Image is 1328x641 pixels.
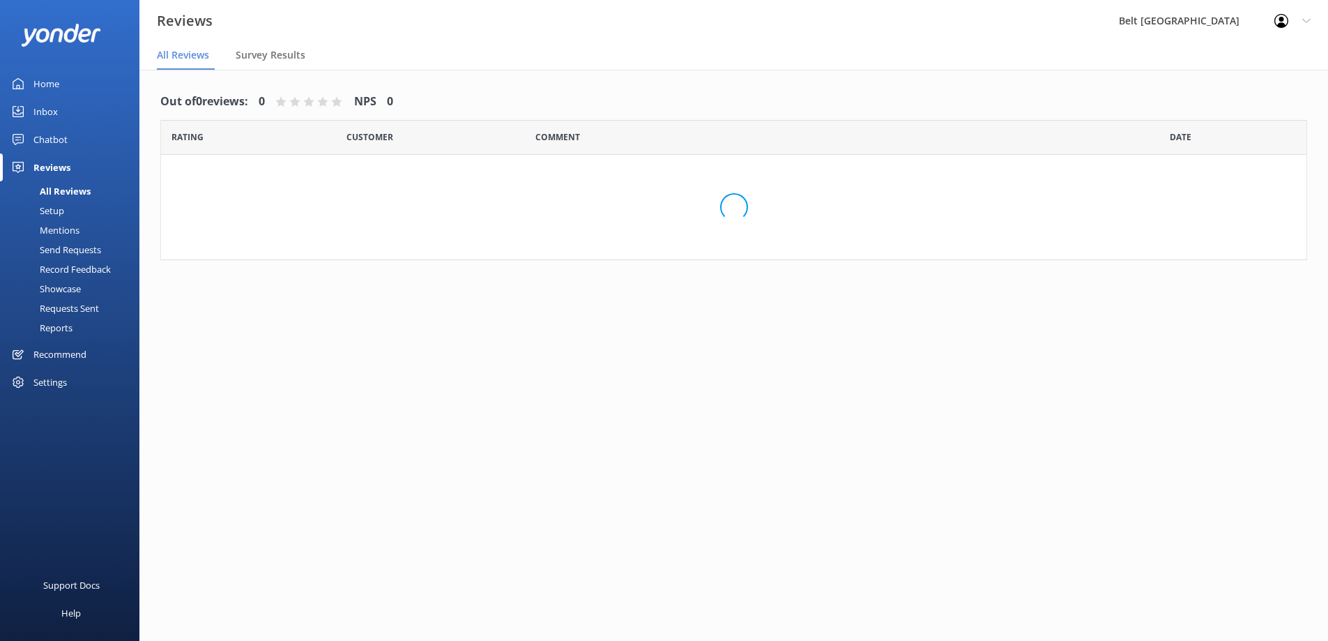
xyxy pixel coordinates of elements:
h3: Reviews [157,10,213,32]
span: Survey Results [236,48,305,62]
div: Recommend [33,340,86,368]
div: Help [61,599,81,627]
div: Requests Sent [8,299,99,318]
div: Send Requests [8,240,101,259]
div: Reports [8,318,72,338]
div: Mentions [8,220,79,240]
div: Home [33,70,59,98]
span: Date [346,130,393,144]
div: All Reviews [8,181,91,201]
div: Setup [8,201,64,220]
div: Inbox [33,98,58,126]
a: Reports [8,318,139,338]
a: Showcase [8,279,139,299]
a: All Reviews [8,181,139,201]
div: Settings [33,368,67,396]
img: yonder-white-logo.png [21,24,101,47]
div: Reviews [33,153,70,181]
span: All Reviews [157,48,209,62]
a: Mentions [8,220,139,240]
div: Chatbot [33,126,68,153]
a: Record Feedback [8,259,139,279]
a: Setup [8,201,139,220]
div: Showcase [8,279,81,299]
h4: 0 [387,93,393,111]
span: Date [171,130,204,144]
div: Support Docs [43,571,100,599]
h4: NPS [354,93,376,111]
h4: Out of 0 reviews: [160,93,248,111]
a: Send Requests [8,240,139,259]
a: Requests Sent [8,299,139,318]
span: Date [1170,130,1191,144]
div: Record Feedback [8,259,111,279]
h4: 0 [259,93,265,111]
span: Question [535,130,580,144]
